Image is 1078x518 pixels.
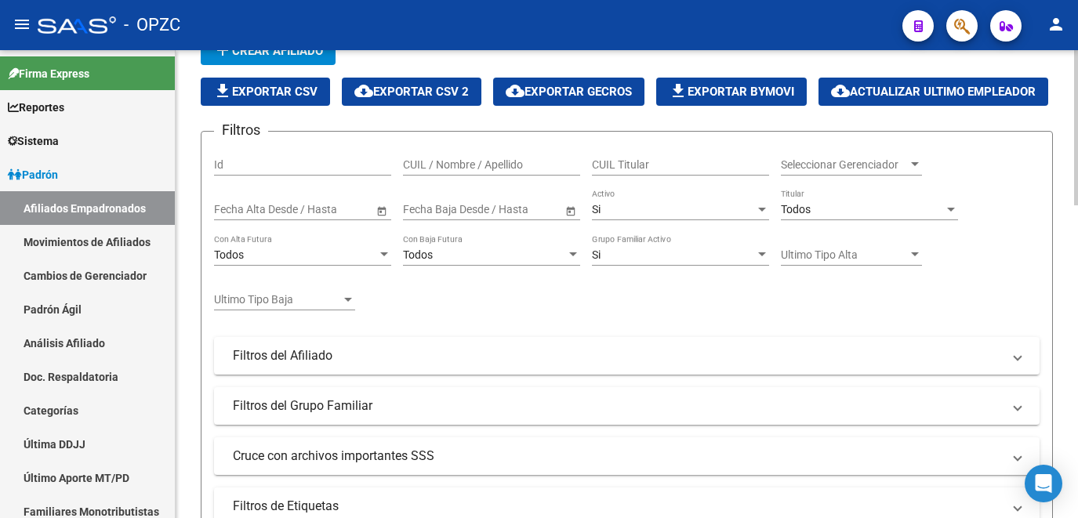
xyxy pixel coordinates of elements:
[656,78,807,106] button: Exportar Bymovi
[213,82,232,100] mat-icon: file_download
[214,248,244,261] span: Todos
[403,203,452,216] input: Start date
[669,85,794,99] span: Exportar Bymovi
[373,202,390,219] button: Open calendar
[201,78,330,106] button: Exportar CSV
[818,78,1048,106] button: Actualizar ultimo Empleador
[8,132,59,150] span: Sistema
[342,78,481,106] button: Exportar CSV 2
[354,82,373,100] mat-icon: cloud_download
[403,248,433,261] span: Todos
[781,203,811,216] span: Todos
[592,203,601,216] span: Si
[214,203,263,216] input: Start date
[214,119,268,141] h3: Filtros
[669,82,688,100] mat-icon: file_download
[592,248,601,261] span: Si
[506,85,632,99] span: Exportar GECROS
[233,498,1002,515] mat-panel-title: Filtros de Etiquetas
[493,78,644,106] button: Exportar GECROS
[214,293,341,306] span: Ultimo Tipo Baja
[214,387,1040,425] mat-expansion-panel-header: Filtros del Grupo Familiar
[8,166,58,183] span: Padrón
[781,158,908,172] span: Seleccionar Gerenciador
[1047,15,1065,34] mat-icon: person
[124,8,180,42] span: - OPZC
[831,82,850,100] mat-icon: cloud_download
[233,397,1002,415] mat-panel-title: Filtros del Grupo Familiar
[781,248,908,262] span: Ultimo Tipo Alta
[233,447,1002,465] mat-panel-title: Cruce con archivos importantes SSS
[8,99,64,116] span: Reportes
[213,85,318,99] span: Exportar CSV
[233,347,1002,364] mat-panel-title: Filtros del Afiliado
[13,15,31,34] mat-icon: menu
[276,203,353,216] input: End date
[213,41,232,60] mat-icon: add
[201,37,336,65] button: Crear Afiliado
[465,203,542,216] input: End date
[1025,465,1062,502] div: Open Intercom Messenger
[506,82,524,100] mat-icon: cloud_download
[8,65,89,82] span: Firma Express
[214,337,1040,375] mat-expansion-panel-header: Filtros del Afiliado
[562,202,579,219] button: Open calendar
[831,85,1036,99] span: Actualizar ultimo Empleador
[354,85,469,99] span: Exportar CSV 2
[213,44,323,58] span: Crear Afiliado
[214,437,1040,475] mat-expansion-panel-header: Cruce con archivos importantes SSS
